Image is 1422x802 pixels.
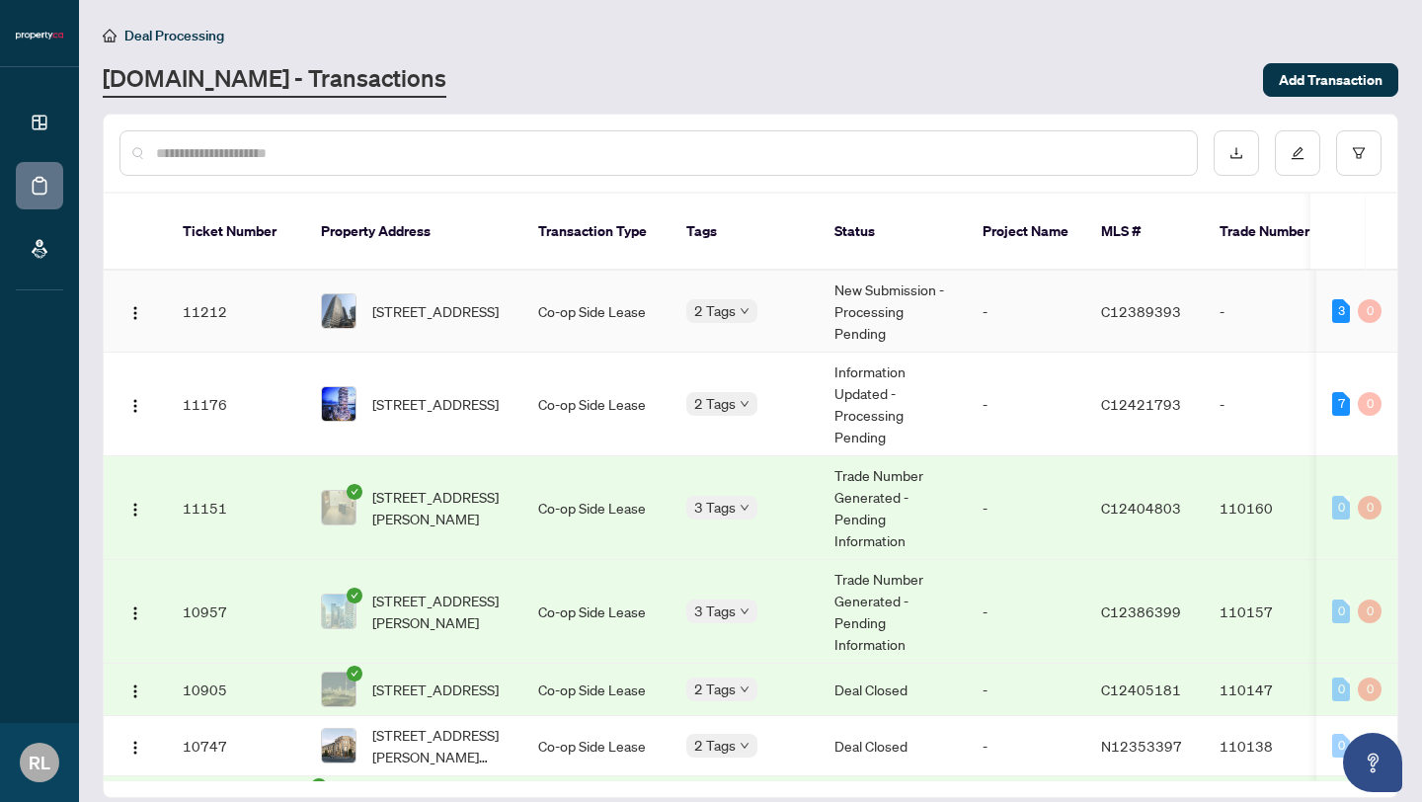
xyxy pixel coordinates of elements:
span: filter [1352,146,1366,160]
div: 0 [1358,392,1382,416]
span: Deal Processing [124,27,224,44]
td: 10957 [167,560,305,664]
button: Logo [119,295,151,327]
td: - [967,353,1085,456]
span: 2 Tags [694,678,736,700]
td: 11212 [167,271,305,353]
img: thumbnail-img [322,294,355,328]
img: Logo [127,305,143,321]
div: 0 [1358,678,1382,701]
div: 3 [1332,299,1350,323]
span: check-circle [311,778,327,794]
img: thumbnail-img [322,595,355,628]
td: 110138 [1204,716,1342,776]
span: download [1229,146,1243,160]
div: 0 [1358,496,1382,520]
div: 0 [1358,299,1382,323]
td: Deal Closed [819,716,967,776]
span: 2 Tags [694,299,736,322]
span: 2 Tags [694,392,736,415]
td: Trade Number Generated - Pending Information [819,560,967,664]
img: Logo [127,398,143,414]
span: C12389393 [1101,302,1181,320]
span: down [740,306,750,316]
td: - [967,664,1085,716]
span: C12421793 [1101,395,1181,413]
img: thumbnail-img [322,673,355,706]
td: New Submission - Processing Pending [819,271,967,353]
span: [STREET_ADDRESS] [372,300,499,322]
button: Open asap [1343,733,1402,792]
td: 110160 [1204,456,1342,560]
span: [STREET_ADDRESS] [372,679,499,700]
th: Status [819,194,967,271]
th: Tags [671,194,819,271]
td: 110147 [1204,664,1342,716]
td: 10747 [167,716,305,776]
th: Property Address [305,194,522,271]
td: Co-op Side Lease [522,560,671,664]
span: down [740,684,750,694]
img: thumbnail-img [322,491,355,524]
span: 3 Tags [694,496,736,519]
span: C12405181 [1101,681,1181,698]
td: - [967,456,1085,560]
td: - [967,560,1085,664]
th: MLS # [1085,194,1204,271]
span: 2 Tags [694,734,736,757]
td: Co-op Side Lease [522,353,671,456]
div: 0 [1332,496,1350,520]
span: check-circle [347,484,362,500]
span: RL [29,749,50,776]
span: down [740,399,750,409]
button: Logo [119,730,151,762]
span: C12404803 [1101,499,1181,517]
button: Logo [119,596,151,627]
button: Logo [119,388,151,420]
img: Logo [127,683,143,699]
td: Trade Number Generated - Pending Information [819,456,967,560]
button: download [1214,130,1259,176]
td: - [1204,353,1342,456]
th: Trade Number [1204,194,1342,271]
span: down [740,741,750,751]
span: [STREET_ADDRESS][PERSON_NAME][PERSON_NAME] [372,724,507,767]
span: [STREET_ADDRESS][PERSON_NAME] [372,590,507,633]
a: [DOMAIN_NAME] - Transactions [103,62,446,98]
span: C12386399 [1101,602,1181,620]
span: edit [1291,146,1304,160]
td: - [967,271,1085,353]
div: 0 [1332,678,1350,701]
td: - [967,716,1085,776]
th: Transaction Type [522,194,671,271]
span: check-circle [347,666,362,682]
span: check-circle [347,588,362,603]
td: 10905 [167,664,305,716]
button: filter [1336,130,1382,176]
img: thumbnail-img [322,387,355,421]
td: Co-op Side Lease [522,271,671,353]
th: Ticket Number [167,194,305,271]
div: 7 [1332,392,1350,416]
td: Deal Closed [819,664,967,716]
button: edit [1275,130,1320,176]
span: [STREET_ADDRESS] [372,393,499,415]
img: thumbnail-img [322,729,355,762]
td: 11176 [167,353,305,456]
td: Co-op Side Lease [522,456,671,560]
th: Project Name [967,194,1085,271]
span: [STREET_ADDRESS][PERSON_NAME] [372,486,507,529]
img: Logo [127,605,143,621]
button: Add Transaction [1263,63,1398,97]
td: Information Updated - Processing Pending [819,353,967,456]
img: logo [16,30,63,41]
span: Add Transaction [1279,64,1382,96]
span: down [740,606,750,616]
span: N12353397 [1101,737,1182,755]
div: 0 [1332,734,1350,758]
button: Logo [119,674,151,705]
td: Co-op Side Lease [522,664,671,716]
img: Logo [127,502,143,518]
td: 11151 [167,456,305,560]
td: Co-op Side Lease [522,716,671,776]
